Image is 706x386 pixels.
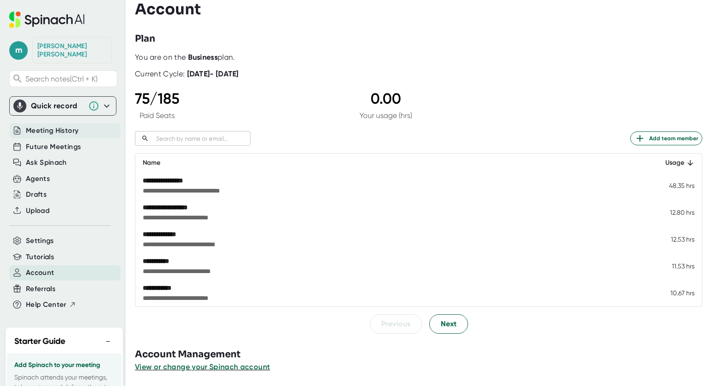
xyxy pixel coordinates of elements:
b: [DATE] - [DATE] [187,69,239,78]
div: You are on the plan. [135,53,702,62]
b: Business [188,53,218,62]
h3: Account Management [135,348,706,361]
td: 48.35 hrs [648,172,702,199]
span: m [9,41,28,60]
div: 0.00 [359,90,412,107]
td: 11.53 hrs [648,253,702,280]
div: Matthew Griffin [37,42,107,58]
h3: Account [135,0,201,18]
div: Your usage (hrs) [359,111,412,120]
button: Settings [26,236,54,246]
button: Upload [26,205,49,216]
div: Quick record [31,101,84,111]
span: Help Center [26,299,67,310]
button: Ask Spinach [26,157,67,168]
span: Next [441,318,456,330]
span: Search notes (Ctrl + K) [25,75,115,83]
td: 12.80 hrs [648,199,702,226]
td: 12.53 hrs [648,226,702,253]
div: Paid Seats [135,111,179,120]
div: Name [143,157,640,168]
div: Quick record [13,97,112,115]
button: Meeting History [26,125,79,136]
button: Tutorials [26,252,54,262]
span: Add team member [634,133,698,144]
button: Future Meetings [26,142,81,152]
button: Previous [370,314,422,334]
span: Previous [381,318,410,330]
button: Add team member [630,131,702,145]
h3: Add Spinach to your meeting [14,361,114,369]
button: Account [26,268,54,278]
div: Current Cycle: [135,69,239,79]
div: Usage [655,157,694,168]
h3: Plan [135,32,155,46]
button: Next [429,314,468,334]
button: Referrals [26,284,55,294]
div: 75 / 185 [135,90,179,107]
button: Drafts [26,189,47,200]
td: 10.67 hrs [648,280,702,306]
button: Agents [26,174,50,184]
button: Help Center [26,299,76,310]
h2: Starter Guide [14,335,65,348]
input: Search by name or email... [152,133,250,144]
button: − [102,335,114,348]
span: View or change your Spinach account [135,362,270,371]
button: View or change your Spinach account [135,361,270,373]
